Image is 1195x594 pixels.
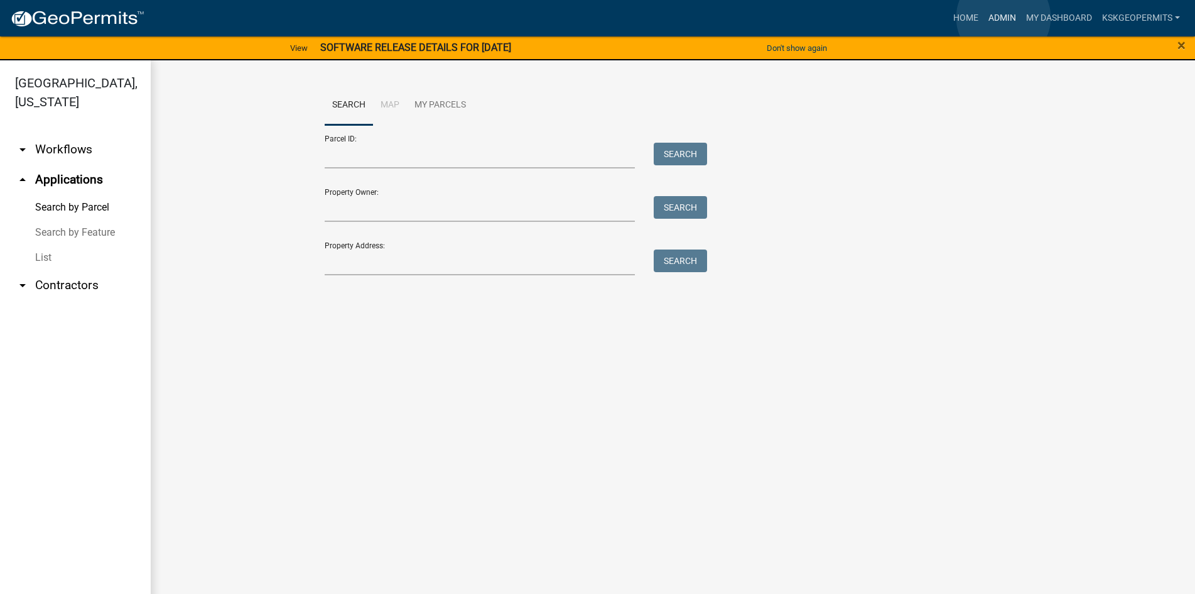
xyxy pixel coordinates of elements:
[654,250,707,272] button: Search
[1177,36,1186,54] span: ×
[983,6,1021,30] a: Admin
[325,85,373,126] a: Search
[1021,6,1097,30] a: My Dashboard
[15,142,30,157] i: arrow_drop_down
[320,41,511,53] strong: SOFTWARE RELEASE DETAILS FOR [DATE]
[285,38,313,58] a: View
[1097,6,1185,30] a: KSKgeopermits
[654,196,707,219] button: Search
[948,6,983,30] a: Home
[407,85,473,126] a: My Parcels
[654,143,707,165] button: Search
[762,38,832,58] button: Don't show again
[15,278,30,293] i: arrow_drop_down
[15,172,30,187] i: arrow_drop_up
[1177,38,1186,53] button: Close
